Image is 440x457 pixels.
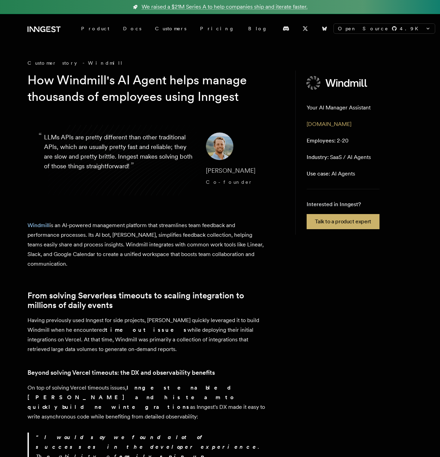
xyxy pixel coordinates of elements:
[105,327,187,333] strong: timeout issues
[27,383,268,422] p: On top of solving Vercel timeouts issues, as Inngest's DX made it easy to write asynchronous code...
[307,153,371,161] p: SaaS / AI Agents
[307,121,351,127] a: [DOMAIN_NAME]
[307,170,355,178] p: AI Agents
[142,3,308,11] span: We raised a $21M Series A to help companies ship and iterate faster.
[27,72,273,105] h1: How Windmill's AI Agent helps manage thousands of employees using Inngest
[27,368,215,378] a: Beyond solving Vercel timeouts: the DX and observability benefits
[338,25,389,32] span: Open Source
[278,23,294,34] a: Discord
[298,23,313,34] a: X
[27,60,284,66] div: Customer story - Windmill
[307,76,368,90] img: Windmill's logo
[307,104,371,112] p: Your AI Manager Assistant
[44,132,195,188] p: LLMs APIs are pretty different than other traditional APIs, which are usually pretty fast and rel...
[307,154,329,160] span: Industry:
[36,434,258,450] strong: I would say we found a lot of successes in the developer experience
[307,137,349,145] p: 2-20
[206,132,233,160] img: Image of Max Shaw
[317,23,332,34] a: Bluesky
[38,134,42,138] span: “
[307,200,379,209] p: Interested in Inngest?
[27,316,268,354] p: Having previously used Inngest for side projects, [PERSON_NAME] quickly leveraged it to build Win...
[27,221,268,269] p: is an AI-powered management platform that streamlines team feedback and performance processes. It...
[241,22,274,35] a: Blog
[116,22,148,35] a: Docs
[206,179,252,185] span: Co-founder
[400,25,422,32] span: 4.9 K
[131,160,134,170] span: ”
[193,22,241,35] a: Pricing
[307,214,379,229] a: Talk to a product expert
[206,167,255,174] span: [PERSON_NAME]
[74,22,116,35] div: Product
[27,384,236,410] strong: Inngest enabled [PERSON_NAME] and his team to quickly build new integrations
[27,222,49,228] a: Windmill
[27,291,268,310] a: From solving Serverless timeouts to scaling integration to millions of daily events
[307,137,335,144] span: Employees:
[148,22,193,35] a: Customers
[307,170,330,177] span: Use case:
